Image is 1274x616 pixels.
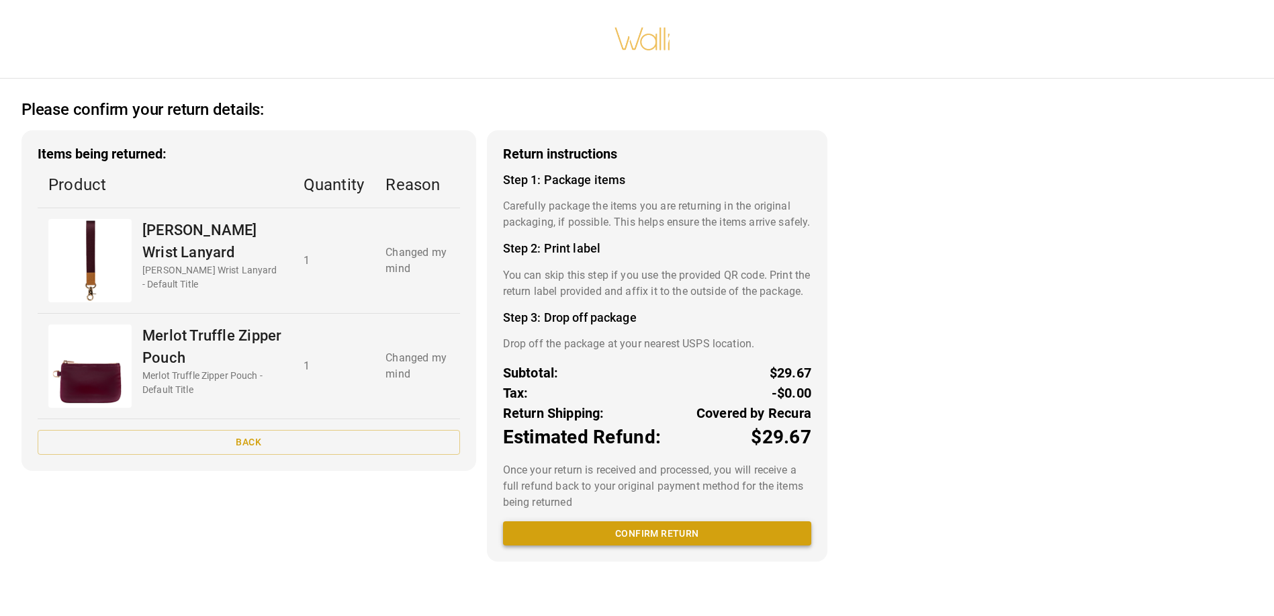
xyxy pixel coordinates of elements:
h4: Step 2: Print label [503,241,811,256]
p: Tax: [503,383,529,403]
p: You can skip this step if you use the provided QR code. Print the return label provided and affix... [503,267,811,300]
p: Return Shipping: [503,403,604,423]
p: Covered by Recura [696,403,811,423]
h3: Return instructions [503,146,811,162]
button: Confirm return [503,521,811,546]
button: Back [38,430,460,455]
p: -$0.00 [772,383,811,403]
p: Carefully package the items you are returning in the original packaging, if possible. This helps ... [503,198,811,230]
p: Merlot Truffle Zipper Pouch - Default Title [142,369,282,397]
p: Changed my mind [385,245,449,277]
img: walli-inc.myshopify.com [614,10,672,68]
p: Reason [385,173,449,197]
p: Estimated Refund: [503,423,661,451]
h3: Items being returned: [38,146,460,162]
h4: Step 1: Package items [503,173,811,187]
h4: Step 3: Drop off package [503,310,811,325]
p: [PERSON_NAME] Wrist Lanyard - Default Title [142,263,282,292]
p: Quantity [304,173,365,197]
p: [PERSON_NAME] Wrist Lanyard [142,219,282,263]
p: 1 [304,358,365,374]
p: Changed my mind [385,350,449,382]
p: Drop off the package at your nearest USPS location. [503,336,811,352]
p: $29.67 [751,423,811,451]
p: Once your return is received and processed, you will receive a full refund back to your original ... [503,462,811,511]
p: Subtotal: [503,363,559,383]
p: Merlot Truffle Zipper Pouch [142,324,282,369]
p: $29.67 [770,363,811,383]
p: 1 [304,253,365,269]
h2: Please confirm your return details: [21,100,264,120]
p: Product [48,173,282,197]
